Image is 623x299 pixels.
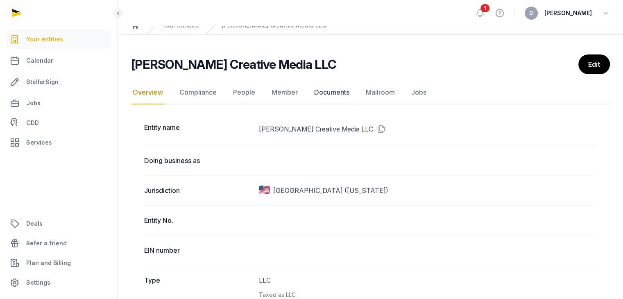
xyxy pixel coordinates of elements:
[7,93,111,113] a: Jobs
[178,81,218,104] a: Compliance
[131,57,336,72] h2: [PERSON_NAME] Creative Media LLC
[144,186,252,195] dt: Jurisdiction
[270,81,299,104] a: Member
[7,115,111,131] a: CDD
[26,258,71,268] span: Plan and Billing
[26,56,53,66] span: Calendar
[26,238,67,248] span: Refer a friend
[480,4,489,12] span: 1
[7,133,111,152] a: Services
[231,81,257,104] a: People
[7,233,111,253] a: Refer a friend
[26,278,50,288] span: Settings
[26,118,39,128] span: CDD
[26,138,52,147] span: Services
[7,253,111,273] a: Plan and Billing
[144,215,252,225] dt: Entity No.
[364,81,396,104] a: Mailroom
[313,81,351,104] a: Documents
[7,214,111,233] a: Deals
[7,72,111,92] a: StellarSign
[578,54,610,74] a: Edit
[410,81,428,104] a: Jobs
[131,81,165,104] a: Overview
[7,51,111,70] a: Calendar
[530,11,533,16] span: D
[26,98,41,108] span: Jobs
[259,122,597,136] dd: [PERSON_NAME] Creative Media LLC
[273,186,388,195] span: [GEOGRAPHIC_DATA] ([US_STATE])
[144,245,252,255] dt: EIN number
[525,7,538,20] button: D
[7,29,111,49] a: Your entities
[544,8,592,18] span: [PERSON_NAME]
[144,122,252,136] dt: Entity name
[7,273,111,292] a: Settings
[144,156,252,165] dt: Doing business as
[26,219,43,229] span: Deals
[582,260,623,299] iframe: Chat Widget
[131,81,610,104] nav: Tabs
[26,77,59,87] span: StellarSign
[26,34,63,44] span: Your entities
